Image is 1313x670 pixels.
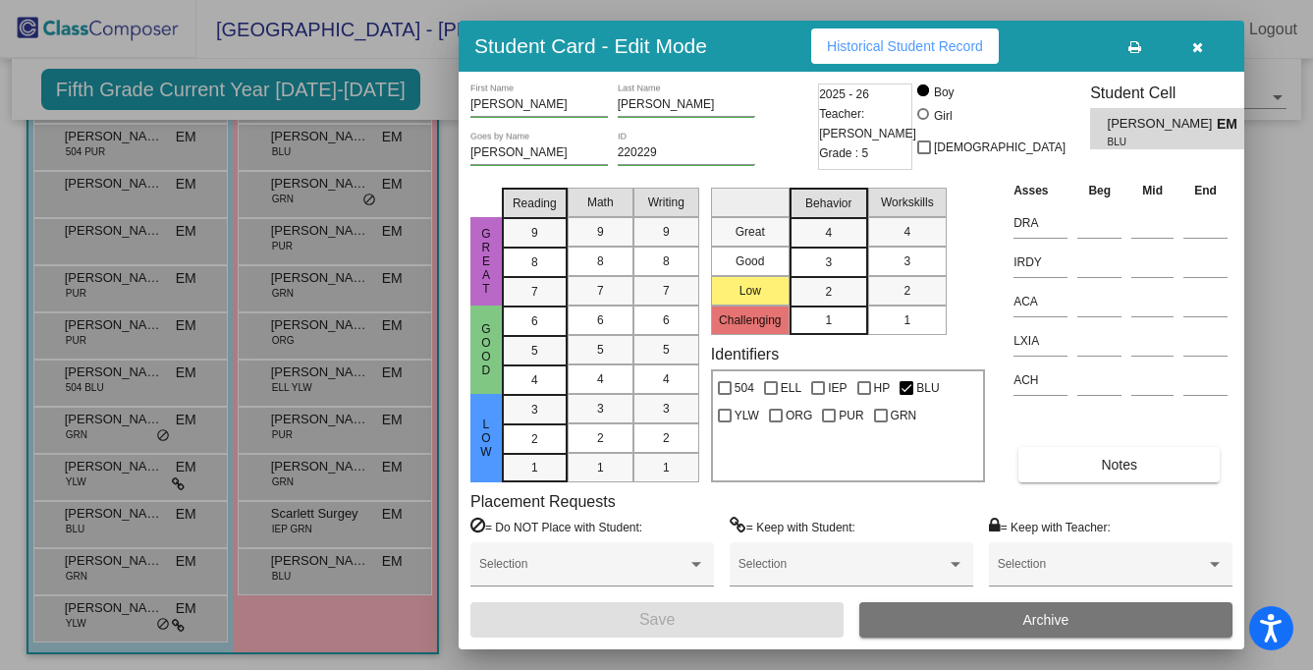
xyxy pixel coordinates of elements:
div: Girl [933,107,953,125]
span: 2 [597,429,604,447]
span: 1 [663,459,670,476]
label: Identifiers [711,345,779,363]
span: 1 [597,459,604,476]
label: = Keep with Student: [730,517,855,536]
input: assessment [1013,326,1067,356]
input: assessment [1013,287,1067,316]
span: Workskills [881,194,934,211]
div: Boy [933,84,955,101]
span: 504 [735,376,754,400]
span: [PERSON_NAME] [1108,114,1217,135]
input: assessment [1013,365,1067,395]
span: 3 [663,400,670,418]
span: 6 [663,311,670,329]
span: 9 [663,223,670,241]
span: Notes [1101,457,1137,473]
span: Math [587,194,614,211]
span: 6 [597,311,604,329]
input: Enter ID [618,146,755,160]
span: 2 [903,282,910,300]
span: 4 [597,370,604,388]
button: Notes [1018,447,1220,482]
span: Archive [1023,612,1069,628]
span: GRN [891,404,917,427]
th: Beg [1072,180,1126,201]
span: 9 [597,223,604,241]
span: 5 [663,341,670,359]
h3: Student Cell [1090,84,1261,102]
span: Writing [648,194,684,211]
input: assessment [1013,248,1067,277]
span: 7 [663,282,670,300]
th: Asses [1009,180,1072,201]
span: 2 [531,430,538,448]
span: Save [639,611,675,628]
span: 1 [903,311,910,329]
span: 3 [825,253,832,271]
span: 3 [597,400,604,418]
span: EM [1217,114,1244,135]
th: Mid [1126,180,1178,201]
span: 9 [531,224,538,242]
span: 8 [597,252,604,270]
span: Low [477,418,495,459]
span: Teacher: [PERSON_NAME] [819,104,916,143]
label: = Keep with Teacher: [989,517,1111,536]
button: Save [470,602,844,638]
label: Placement Requests [470,492,616,511]
span: 5 [597,341,604,359]
span: IEP [828,376,847,400]
span: 5 [531,342,538,360]
span: 2 [663,429,670,447]
span: 2 [825,283,832,301]
span: 8 [531,253,538,271]
input: assessment [1013,208,1067,238]
span: 1 [531,459,538,476]
label: = Do NOT Place with Student: [470,517,642,536]
span: Great [477,227,495,296]
span: 2025 - 26 [819,84,869,104]
span: YLW [735,404,759,427]
span: BLU [1108,135,1203,149]
h3: Student Card - Edit Mode [474,33,707,58]
span: HP [874,376,891,400]
span: Grade : 5 [819,143,868,163]
span: 7 [531,283,538,301]
span: ORG [786,404,812,427]
input: goes by name [470,146,608,160]
span: 4 [531,371,538,389]
span: Reading [513,195,557,212]
span: [DEMOGRAPHIC_DATA] [934,136,1066,159]
span: Good [477,322,495,377]
span: 6 [531,312,538,330]
span: BLU [916,376,939,400]
span: 3 [531,401,538,419]
span: 3 [903,252,910,270]
button: Archive [859,602,1232,638]
span: 8 [663,252,670,270]
span: ELL [781,376,801,400]
span: 1 [825,311,832,329]
span: Behavior [805,195,851,212]
span: 4 [825,224,832,242]
span: Historical Student Record [827,38,983,54]
button: Historical Student Record [811,28,999,64]
span: 4 [903,223,910,241]
span: 4 [663,370,670,388]
span: PUR [839,404,863,427]
th: End [1178,180,1232,201]
span: 7 [597,282,604,300]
